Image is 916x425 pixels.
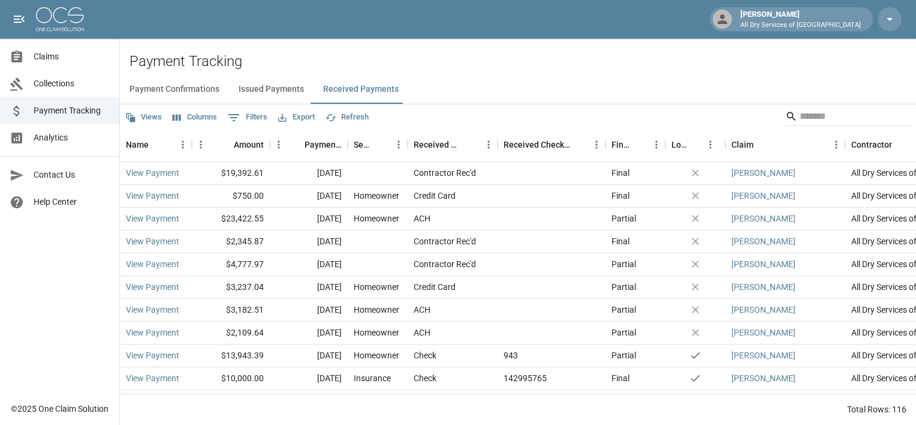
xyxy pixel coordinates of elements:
[217,136,234,153] button: Sort
[611,327,636,339] div: Partial
[463,136,480,153] button: Sort
[34,50,110,63] span: Claims
[126,304,179,316] a: View Payment
[611,258,636,270] div: Partial
[731,167,796,179] a: [PERSON_NAME]
[611,235,629,247] div: Final
[785,107,914,128] div: Search
[129,53,916,70] h2: Payment Tracking
[314,75,408,104] button: Received Payments
[305,128,342,161] div: Payment Date
[354,349,399,361] div: Homeowner
[270,345,348,367] div: [DATE]
[34,196,110,208] span: Help Center
[323,108,372,127] button: Refresh
[34,169,110,181] span: Contact Us
[740,20,861,31] p: All Dry Services of [GEOGRAPHIC_DATA]
[665,128,725,161] div: Lockbox
[34,104,110,117] span: Payment Tracking
[126,167,179,179] a: View Payment
[504,372,547,384] div: 142995765
[354,281,399,293] div: Homeowner
[36,7,84,31] img: ocs-logo-white-transparent.png
[126,349,179,361] a: View Payment
[725,128,845,161] div: Claim
[126,190,179,202] a: View Payment
[390,136,408,154] button: Menu
[731,327,796,339] a: [PERSON_NAME]
[731,372,796,384] a: [PERSON_NAME]
[192,345,270,367] div: $13,943.39
[611,212,636,225] div: Partial
[270,162,348,185] div: [DATE]
[414,258,476,270] div: Contractor Rec'd
[126,212,179,225] a: View Payment
[126,258,179,270] a: View Payment
[126,281,179,293] a: View Payment
[354,304,399,316] div: Homeowner
[731,304,796,316] a: [PERSON_NAME]
[731,235,796,247] a: [PERSON_NAME]
[192,322,270,345] div: $2,109.64
[192,253,270,276] div: $4,777.97
[192,162,270,185] div: $19,392.61
[892,136,909,153] button: Sort
[192,136,210,154] button: Menu
[192,208,270,231] div: $23,422.55
[348,128,408,161] div: Sender
[611,167,629,179] div: Final
[192,276,270,299] div: $3,237.04
[11,403,109,415] div: © 2025 One Claim Solution
[414,349,436,361] div: Check
[408,128,498,161] div: Received Method
[611,128,631,161] div: Final/Partial
[480,136,498,154] button: Menu
[504,128,571,161] div: Received Check Number
[354,128,373,161] div: Sender
[587,136,605,154] button: Menu
[270,276,348,299] div: [DATE]
[270,128,348,161] div: Payment Date
[120,75,229,104] button: Payment Confirmations
[414,304,430,316] div: ACH
[354,212,399,225] div: Homeowner
[414,212,430,225] div: ACH
[847,403,906,415] div: Total Rows: 116
[7,7,31,31] button: open drawer
[414,235,476,247] div: Contractor Rec'd
[275,108,318,127] button: Export
[270,322,348,345] div: [DATE]
[270,208,348,231] div: [DATE]
[414,327,430,339] div: ACH
[731,281,796,293] a: [PERSON_NAME]
[605,128,665,161] div: Final/Partial
[671,128,688,161] div: Lockbox
[192,367,270,390] div: $10,000.00
[701,136,719,154] button: Menu
[731,128,754,161] div: Claim
[234,128,264,161] div: Amount
[174,136,192,154] button: Menu
[754,136,770,153] button: Sort
[827,136,845,154] button: Menu
[225,108,270,127] button: Show filters
[611,190,629,202] div: Final
[192,231,270,253] div: $2,345.87
[126,327,179,339] a: View Payment
[229,75,314,104] button: Issued Payments
[270,253,348,276] div: [DATE]
[414,281,456,293] div: Credit Card
[270,185,348,208] div: [DATE]
[414,167,476,179] div: Contractor Rec'd
[373,136,390,153] button: Sort
[126,128,149,161] div: Name
[731,258,796,270] a: [PERSON_NAME]
[611,281,636,293] div: Partial
[414,372,436,384] div: Check
[414,128,463,161] div: Received Method
[611,349,636,361] div: Partial
[736,8,866,30] div: [PERSON_NAME]
[120,75,916,104] div: dynamic tabs
[498,128,605,161] div: Received Check Number
[611,304,636,316] div: Partial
